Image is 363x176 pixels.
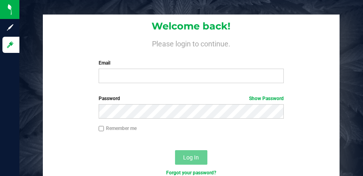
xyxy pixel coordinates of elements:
[43,38,339,48] h4: Please login to continue.
[43,21,339,31] h1: Welcome back!
[6,41,14,49] inline-svg: Log in
[175,150,207,165] button: Log In
[166,170,216,176] a: Forgot your password?
[183,154,199,161] span: Log In
[99,59,284,67] label: Email
[6,23,14,31] inline-svg: Sign up
[99,125,137,132] label: Remember me
[99,126,104,132] input: Remember me
[249,96,284,101] a: Show Password
[99,96,120,101] span: Password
